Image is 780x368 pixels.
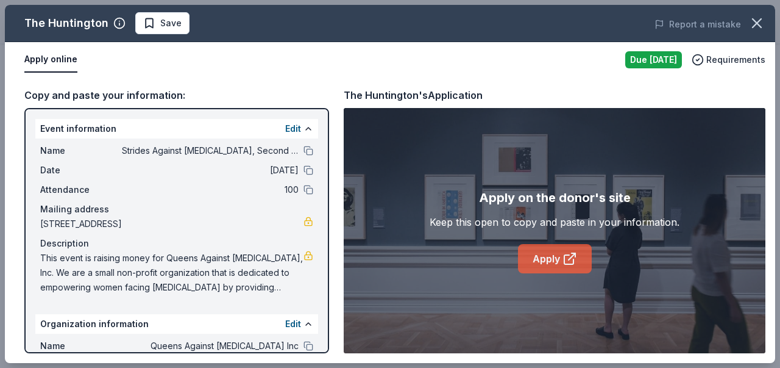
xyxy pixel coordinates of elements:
button: Save [135,12,190,34]
div: Keep this open to copy and paste in your information. [430,215,679,229]
div: Mailing address [40,202,313,217]
div: The Huntington [24,13,108,33]
div: Organization information [35,314,318,334]
div: Apply on the donor's site [479,188,631,207]
button: Report a mistake [654,17,741,32]
span: This event is raising money for Queens Against [MEDICAL_DATA], Inc. We are a small non-profit org... [40,251,303,295]
button: Apply online [24,47,77,73]
div: Copy and paste your information: [24,87,329,103]
div: The Huntington's Application [344,87,483,103]
span: Date [40,163,122,178]
button: Edit [285,121,301,136]
div: Description [40,236,313,251]
span: [STREET_ADDRESS] [40,217,303,231]
div: Due [DATE] [625,51,682,68]
a: Apply [518,244,592,273]
span: [DATE] [122,163,299,178]
span: Save [160,16,182,31]
button: Edit [285,317,301,331]
span: Requirements [706,52,765,67]
div: Event information [35,119,318,139]
span: Attendance [40,182,122,197]
button: Requirements [692,52,765,67]
span: Strides Against [MEDICAL_DATA], Second Annual Walk [122,143,299,158]
span: 100 [122,182,299,197]
span: Name [40,339,122,353]
span: Name [40,143,122,158]
span: Queens Against [MEDICAL_DATA] Inc [122,339,299,353]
